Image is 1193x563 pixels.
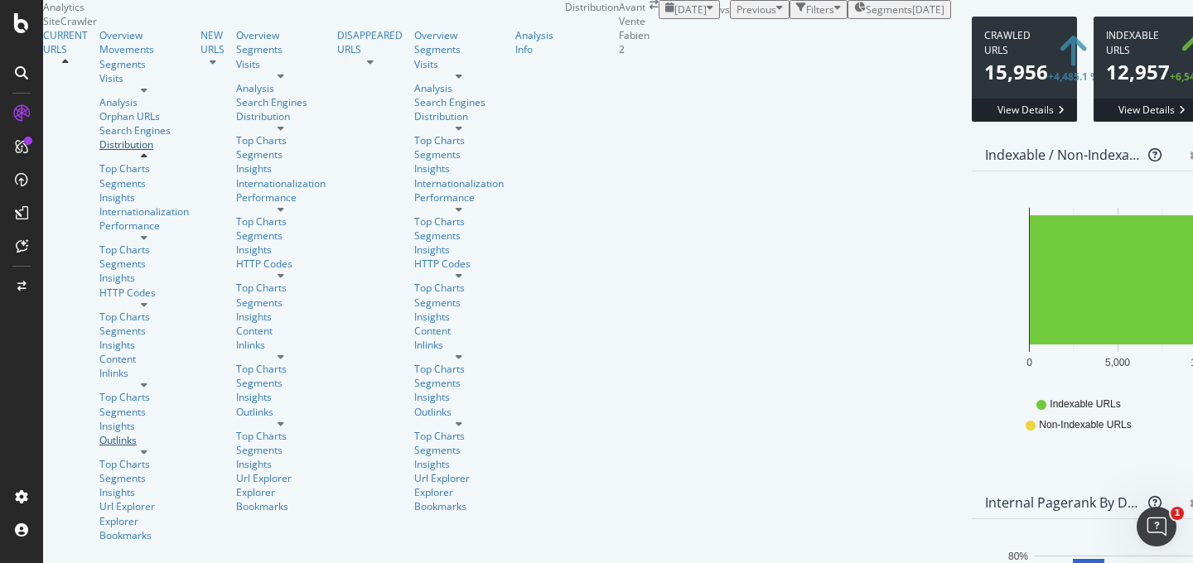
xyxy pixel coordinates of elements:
a: Performance [414,190,504,205]
a: Segments [99,176,189,190]
a: Segments [99,257,189,271]
div: Segments [414,376,504,390]
a: Inlinks [236,338,326,352]
div: Insights [414,310,504,324]
a: Insights [99,190,189,205]
div: Segments [414,229,504,243]
a: Content [99,352,189,366]
div: Top Charts [414,429,504,443]
a: Search Engines [414,95,485,109]
a: Insights [414,161,504,176]
a: Analysis [414,81,504,95]
a: Segments [99,324,189,338]
a: Internationalization [414,176,504,190]
span: Non-Indexable URLs [1039,418,1131,432]
a: Insights [99,338,189,352]
a: Segments [236,376,326,390]
a: Top Charts [99,161,189,176]
a: Top Charts [236,214,326,229]
div: Outlinks [414,405,504,419]
a: Analysis [99,95,189,109]
a: Distribution [236,109,326,123]
a: Segments [414,147,504,161]
a: Insights [414,243,504,257]
div: Insights [99,271,189,285]
a: HTTP Codes [99,286,189,300]
a: Insights [236,310,326,324]
a: Insights [236,243,326,257]
a: Top Charts [236,429,326,443]
a: Segments [414,296,504,310]
div: Internationalization [99,205,189,219]
a: Outlinks [236,405,326,419]
div: Top Charts [99,390,189,404]
a: Performance [236,190,326,205]
a: Explorer Bookmarks [99,514,189,542]
text: 80% [1008,551,1028,562]
div: Segments [236,42,326,56]
a: Segments [236,443,326,457]
a: Url Explorer [99,499,189,513]
a: Top Charts [414,133,504,147]
div: Segments [236,147,326,161]
a: Top Charts [99,243,189,257]
a: Top Charts [99,457,189,471]
a: Url Explorer [414,471,504,485]
a: Insights [99,485,189,499]
a: Analysis Info [515,28,553,56]
a: Top Charts [414,362,504,376]
div: Search Engines [236,95,307,109]
a: Segments [414,42,504,56]
a: Explorer Bookmarks [236,485,326,513]
a: Top Charts [236,281,326,295]
span: 1 [1171,507,1184,520]
div: CURRENT URLS [43,28,88,56]
div: Segments [99,405,189,419]
div: Url Explorer [236,471,326,485]
div: Visits [414,57,504,71]
a: Insights [236,390,326,404]
div: Top Charts [236,362,326,376]
a: Overview [99,28,189,42]
a: HTTP Codes [236,257,326,271]
a: Top Charts [414,281,504,295]
a: Overview [236,28,326,42]
a: Outlinks [99,433,189,447]
a: Movements [99,42,189,56]
div: Performance [99,219,189,233]
a: Inlinks [99,366,189,380]
div: [DATE] [912,2,944,17]
a: Segments [414,443,504,457]
a: Explorer Bookmarks [414,485,504,513]
a: Orphan URLs [99,109,189,123]
span: Indexable URLs [1050,397,1120,411]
